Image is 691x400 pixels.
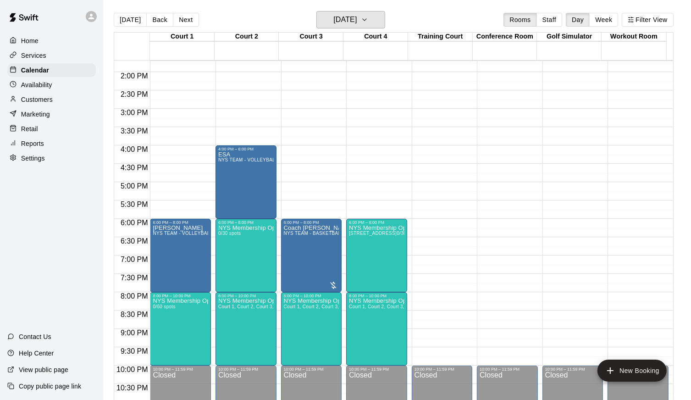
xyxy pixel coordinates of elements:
[118,72,150,80] span: 2:00 PM
[21,36,39,45] p: Home
[473,33,537,41] div: Conference Room
[281,219,342,292] div: 6:00 PM – 8:00 PM: Coach Jeremy - Lights Out
[218,231,241,236] span: 0/30 spots filled
[218,220,274,225] div: 6:00 PM – 8:00 PM
[19,365,68,374] p: View public page
[284,304,357,309] span: Court 1, Court 2, Court 3, Court 4
[7,34,96,48] a: Home
[545,367,601,372] div: 10:00 PM – 11:59 PM
[21,154,45,163] p: Settings
[118,274,150,282] span: 7:30 PM
[118,347,150,355] span: 9:30 PM
[153,367,208,372] div: 10:00 PM – 11:59 PM
[21,124,38,133] p: Retail
[284,231,371,236] span: NYS TEAM - BASKETBALL (After 3 pm)
[118,145,150,153] span: 4:00 PM
[415,367,470,372] div: 10:00 PM – 11:59 PM
[279,33,343,41] div: Court 3
[216,219,276,292] div: 6:00 PM – 8:00 PM: NYS Membership Open Gym / Drop-Ins
[343,33,408,41] div: Court 4
[118,200,150,208] span: 5:30 PM
[21,51,46,60] p: Services
[566,13,590,27] button: Day
[19,382,81,391] p: Copy public page link
[284,220,339,225] div: 6:00 PM – 8:00 PM
[349,220,404,225] div: 6:00 PM – 8:00 PM
[146,13,173,27] button: Back
[536,13,563,27] button: Staff
[333,13,357,26] h6: [DATE]
[118,182,150,190] span: 5:00 PM
[218,367,274,372] div: 10:00 PM – 11:59 PM
[19,349,54,358] p: Help Center
[21,80,52,89] p: Availability
[118,329,150,337] span: 9:00 PM
[349,231,397,236] span: [STREET_ADDRESS]
[21,66,49,75] p: Calendar
[21,95,53,104] p: Customers
[284,367,339,372] div: 10:00 PM – 11:59 PM
[153,220,208,225] div: 6:00 PM – 8:00 PM
[118,127,150,135] span: 3:30 PM
[150,292,211,366] div: 8:00 PM – 10:00 PM: NYS Membership Open Gym / Drop-Ins
[218,147,274,151] div: 4:00 PM – 6:00 PM
[218,294,274,298] div: 8:00 PM – 10:00 PM
[7,122,96,136] a: Retail
[602,33,666,41] div: Workout Room
[118,90,150,98] span: 2:30 PM
[118,311,150,318] span: 8:30 PM
[216,145,276,219] div: 4:00 PM – 6:00 PM: ESA
[216,292,276,366] div: 8:00 PM – 10:00 PM: NYS Membership Open Gym / Drop-Ins
[118,256,150,263] span: 7:00 PM
[19,332,51,341] p: Contact Us
[537,33,602,41] div: Golf Simulator
[622,13,673,27] button: Filter View
[397,231,419,236] span: 0/30 spots filled
[7,63,96,77] a: Calendar
[7,93,96,106] a: Customers
[215,33,279,41] div: Court 2
[114,13,147,27] button: [DATE]
[503,13,536,27] button: Rooms
[346,292,407,366] div: 8:00 PM – 10:00 PM: NYS Membership Open Gym / Drop-Ins
[408,33,473,41] div: Training Court
[153,304,175,309] span: 0/60 spots filled
[7,78,96,92] a: Availability
[284,294,339,298] div: 8:00 PM – 10:00 PM
[7,49,96,62] a: Services
[218,304,291,309] span: Court 1, Court 2, Court 3, Court 4
[21,110,50,119] p: Marketing
[349,367,404,372] div: 10:00 PM – 11:59 PM
[153,231,240,236] span: NYS TEAM - VOLLEYBALL (After 3 pm)
[480,367,535,372] div: 10:00 PM – 11:59 PM
[118,237,150,245] span: 6:30 PM
[7,151,96,165] a: Settings
[7,107,96,121] a: Marketing
[150,33,215,41] div: Court 1
[118,164,150,172] span: 4:30 PM
[153,294,208,298] div: 8:00 PM – 10:00 PM
[597,360,667,382] button: add
[346,219,407,292] div: 6:00 PM – 8:00 PM: NYS Membership Open Gym / Drop-Ins
[150,219,211,292] div: 6:00 PM – 8:00 PM: Osman
[218,157,305,162] span: NYS TEAM - VOLLEYBALL (After 3 pm)
[7,137,96,150] a: Reports
[173,13,199,27] button: Next
[118,109,150,117] span: 3:00 PM
[281,292,342,366] div: 8:00 PM – 10:00 PM: NYS Membership Open Gym / Drop-Ins
[21,139,44,148] p: Reports
[349,304,422,309] span: Court 1, Court 2, Court 3, Court 4
[316,11,385,28] button: [DATE]
[114,366,150,373] span: 10:00 PM
[118,292,150,300] span: 8:00 PM
[114,384,150,392] span: 10:30 PM
[589,13,618,27] button: Week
